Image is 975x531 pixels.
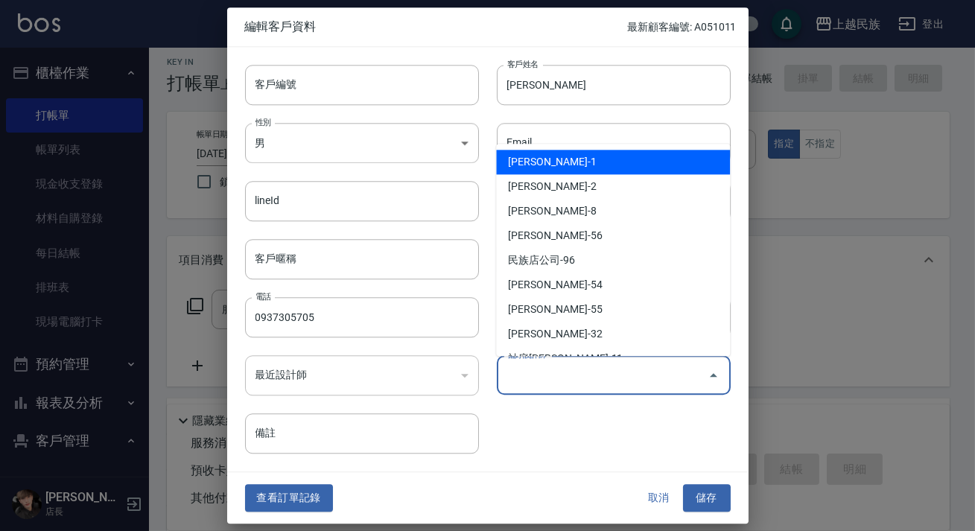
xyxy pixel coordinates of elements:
[496,322,730,346] li: [PERSON_NAME]-32
[496,273,730,297] li: [PERSON_NAME]-54
[635,485,683,512] button: 取消
[702,363,725,387] button: Close
[683,485,731,512] button: 儲存
[255,116,271,127] label: 性別
[496,174,730,199] li: [PERSON_NAME]-2
[496,150,730,174] li: [PERSON_NAME]-1
[496,199,730,223] li: [PERSON_NAME]-8
[507,58,539,69] label: 客戶姓名
[245,485,333,512] button: 查看訂單記錄
[245,123,479,163] div: 男
[496,248,730,273] li: 民族店公司-96
[496,297,730,322] li: [PERSON_NAME]-55
[245,19,628,34] span: 編輯客戶資料
[496,346,730,371] li: 袖庭[PERSON_NAME]-11
[496,223,730,248] li: [PERSON_NAME]-56
[627,19,736,35] p: 最新顧客編號: A051011
[255,290,271,302] label: 電話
